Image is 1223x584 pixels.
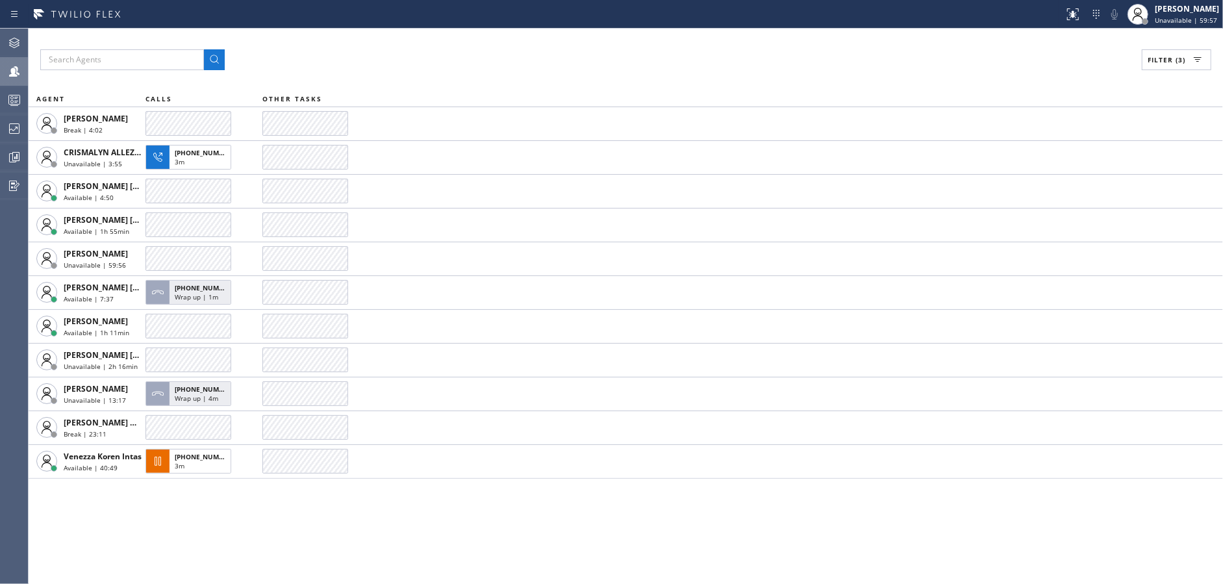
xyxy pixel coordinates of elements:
[175,461,184,470] span: 3m
[64,417,162,428] span: [PERSON_NAME] Guingos
[64,193,114,202] span: Available | 4:50
[64,463,118,472] span: Available | 40:49
[64,260,126,270] span: Unavailable | 59:56
[175,452,234,461] span: [PHONE_NUMBER]
[64,159,122,168] span: Unavailable | 3:55
[64,362,138,371] span: Unavailable | 2h 16min
[36,94,65,103] span: AGENT
[145,276,235,309] button: [PHONE_NUMBER]Wrap up | 1m
[1142,49,1211,70] button: Filter (3)
[145,94,172,103] span: CALLS
[64,383,128,394] span: [PERSON_NAME]
[64,328,129,337] span: Available | 1h 11min
[145,141,235,173] button: [PHONE_NUMBER]3m
[1148,55,1185,64] span: Filter (3)
[64,349,194,361] span: [PERSON_NAME] [PERSON_NAME]
[175,157,184,166] span: 3m
[262,94,322,103] span: OTHER TASKS
[1155,16,1217,25] span: Unavailable | 59:57
[64,451,142,462] span: Venezza Koren Intas
[40,49,204,70] input: Search Agents
[64,227,129,236] span: Available | 1h 55min
[64,316,128,327] span: [PERSON_NAME]
[175,385,234,394] span: [PHONE_NUMBER]
[64,429,107,438] span: Break | 23:11
[64,248,128,259] span: [PERSON_NAME]
[64,113,128,124] span: [PERSON_NAME]
[64,181,194,192] span: [PERSON_NAME] [PERSON_NAME]
[145,377,235,410] button: [PHONE_NUMBER]Wrap up | 4m
[64,396,126,405] span: Unavailable | 13:17
[64,214,194,225] span: [PERSON_NAME] [PERSON_NAME]
[1155,3,1219,14] div: [PERSON_NAME]
[145,445,235,477] button: [PHONE_NUMBER]3m
[64,294,114,303] span: Available | 7:37
[64,125,103,134] span: Break | 4:02
[175,292,218,301] span: Wrap up | 1m
[175,148,234,157] span: [PHONE_NUMBER]
[64,282,217,293] span: [PERSON_NAME] [PERSON_NAME] Dahil
[175,283,234,292] span: [PHONE_NUMBER]
[64,147,144,158] span: CRISMALYN ALLEZER
[1105,5,1124,23] button: Mute
[175,394,218,403] span: Wrap up | 4m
